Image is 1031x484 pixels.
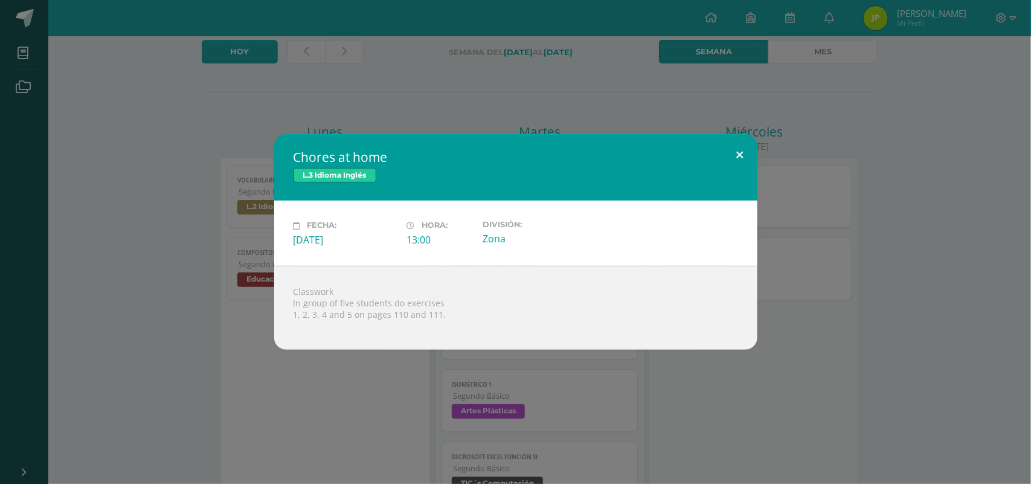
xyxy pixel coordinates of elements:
[483,232,586,245] div: Zona
[723,134,757,175] button: Close (Esc)
[483,220,586,229] label: División:
[294,149,738,166] h2: Chores at home
[407,233,473,247] div: 13:00
[422,221,448,230] span: Hora:
[294,233,397,247] div: [DATE]
[294,168,376,182] span: L.3 Idioma Inglés
[307,221,337,230] span: Fecha:
[274,266,757,350] div: Classwork In group of five students do exercises 1, 2, 3, 4 and 5 on pages 110 and 111.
